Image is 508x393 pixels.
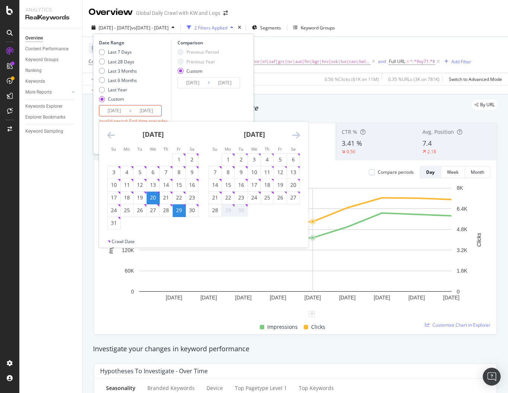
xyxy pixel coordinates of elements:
[108,217,121,229] td: Choose Sunday, August 31, 2025 as your check-out date. It’s available.
[121,166,134,179] td: Choose Monday, August 4, 2025 as your check-out date. It’s available.
[160,207,172,214] div: 28
[111,146,116,152] small: Su
[292,131,300,140] div: Move forward to switch to the next month.
[178,68,219,74] div: Custom
[248,181,261,189] div: 17
[480,103,495,107] span: By URL
[186,68,202,74] div: Custom
[209,191,222,204] td: Choose Sunday, September 21, 2025 as your check-out date. It’s available.
[99,118,170,131] div: Invalid period: End date precedes start date
[147,204,160,217] td: Choose Wednesday, August 27, 2025 as your check-out date. It’s available.
[178,40,242,46] div: Comparison
[249,22,284,34] button: Segments
[446,73,502,85] button: Switch to Advanced Mode
[406,58,409,65] span: =
[291,146,295,152] small: Sa
[99,87,137,93] div: Last Year
[100,184,491,314] svg: A chart.
[173,194,185,201] div: 22
[207,384,223,392] div: Device
[134,166,147,179] td: Choose Tuesday, August 5, 2025 as your check-out date. It’s available.
[134,204,147,217] td: Choose Tuesday, August 26, 2025 as your check-out date. It’s available.
[186,207,198,214] div: 30
[186,49,219,55] div: Previous Period
[89,22,178,34] button: [DATE] - [DATE]vs[DATE] - [DATE]
[261,166,274,179] td: Choose Thursday, September 11, 2025 as your check-out date. It’s available.
[99,40,170,46] div: Date Range
[248,194,261,201] div: 24
[209,166,222,179] td: Choose Sunday, September 7, 2025 as your check-out date. It’s available.
[235,295,252,301] text: [DATE]
[25,113,77,121] a: Explorer Bookmarks
[25,34,43,42] div: Overview
[483,368,501,386] div: Open Intercom Messenger
[342,128,357,135] span: CTR %
[235,204,248,217] td: Not available. Tuesday, September 30, 2025
[108,77,137,84] div: Last 6 Months
[173,156,185,163] div: 1
[147,207,159,214] div: 27
[25,128,63,135] div: Keyword Sampling
[25,6,76,13] div: Analytics
[209,207,221,214] div: 28
[121,169,133,176] div: 4
[186,153,199,166] td: Choose Saturday, August 2, 2025 as your check-out date. It’s available.
[100,367,208,375] div: Hypotheses to Investigate - Over Time
[209,181,221,189] div: 14
[261,153,274,166] td: Choose Thursday, September 4, 2025 as your check-out date. It’s available.
[25,128,77,135] a: Keyword Sampling
[99,59,137,65] div: Last 28 Days
[339,295,355,301] text: [DATE]
[222,191,235,204] td: Choose Monday, September 22, 2025 as your check-out date. It’s available.
[235,179,248,191] td: Choose Tuesday, September 16, 2025 as your check-out date. It’s available.
[112,238,135,245] div: Crawl Date
[235,153,248,166] td: Choose Tuesday, September 2, 2025 as your check-out date. It’s available.
[422,128,454,135] span: Avg. Position
[236,24,243,31] div: times
[25,56,77,64] a: Keyword Groups
[235,169,247,176] div: 9
[93,344,498,354] div: Investigate your changes in keyword performance
[108,226,114,254] text: Impressions
[160,181,172,189] div: 14
[476,233,482,246] text: Clicks
[108,191,121,204] td: Choose Sunday, August 17, 2025 as your check-out date. It’s available.
[420,166,441,178] button: Day
[235,156,247,163] div: 2
[173,153,186,166] td: Choose Friday, August 1, 2025 as your check-out date. It’s available.
[194,25,227,31] div: 2 Filters Applied
[121,194,133,201] div: 18
[131,106,161,116] input: End Date
[235,384,287,392] div: Top pagetype Level 1
[147,181,159,189] div: 13
[287,179,300,191] td: Choose Saturday, September 20, 2025 as your check-out date. It’s available.
[121,204,134,217] td: Choose Monday, August 25, 2025 as your check-out date. It’s available.
[389,58,405,65] span: Full URL
[25,113,66,121] div: Explorer Bookmarks
[408,295,425,301] text: [DATE]
[160,169,172,176] div: 7
[222,169,234,176] div: 8
[235,181,247,189] div: 16
[274,153,287,166] td: Choose Friday, September 5, 2025 as your check-out date. It’s available.
[25,78,45,85] div: Keywords
[441,166,465,178] button: Week
[287,191,300,204] td: Choose Saturday, September 27, 2025 as your check-out date. It’s available.
[92,45,106,51] span: Device
[160,179,173,191] td: Choose Thursday, August 14, 2025 as your check-out date. It’s available.
[222,156,234,163] div: 1
[287,153,300,166] td: Choose Saturday, September 6, 2025 as your check-out date. It’s available.
[184,22,236,34] button: 2 Filters Applied
[25,56,58,64] div: Keyword Groups
[287,156,300,163] div: 6
[108,87,127,93] div: Last Year
[25,88,52,96] div: More Reports
[274,169,287,176] div: 12
[432,322,491,328] span: Customize Chart in Explorer
[274,166,287,179] td: Choose Friday, September 12, 2025 as your check-out date. It’s available.
[457,185,463,191] text: 8K
[209,204,222,217] td: Choose Sunday, September 28, 2025 as your check-out date. It’s available.
[99,77,137,84] div: Last 6 Months
[342,139,362,148] span: 3.41 %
